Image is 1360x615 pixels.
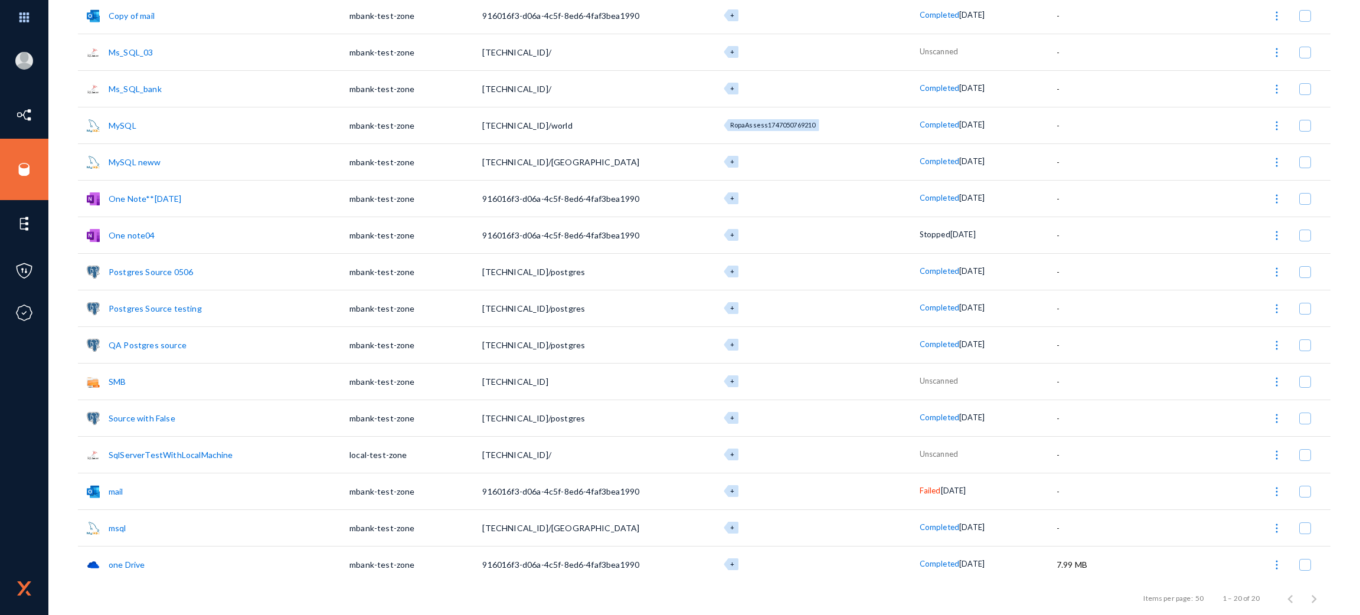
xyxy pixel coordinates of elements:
span: + [730,158,734,165]
img: onenote.png [87,192,100,205]
img: icon-more.svg [1271,266,1283,278]
span: [DATE] [959,156,985,166]
img: icon-more.svg [1271,83,1283,95]
span: + [730,267,734,275]
img: icon-more.svg [1271,339,1283,351]
span: [TECHNICAL_ID]/world [482,120,572,130]
img: o365mail.svg [87,485,100,498]
span: Stopped [920,230,950,239]
td: - [1057,290,1126,326]
span: [DATE] [959,413,985,422]
span: Unscanned [920,47,958,56]
span: [TECHNICAL_ID]/postgres [482,413,585,423]
td: mbank-test-zone [349,70,482,107]
span: [DATE] [959,10,985,19]
img: icon-more.svg [1271,193,1283,205]
a: Postgres Source testing [109,303,202,313]
td: - [1057,107,1126,143]
img: app launcher [6,5,42,30]
a: mail [109,486,123,496]
td: - [1057,509,1126,546]
span: [DATE] [959,266,985,276]
img: icon-more.svg [1271,559,1283,571]
div: Items per page: [1143,593,1192,604]
span: Completed [920,559,959,568]
span: [DATE] [959,83,985,93]
img: smb.png [87,375,100,388]
span: [TECHNICAL_ID]/postgres [482,340,585,350]
img: sqlserver.png [87,449,100,462]
td: - [1057,143,1126,180]
span: RopaAssess1747050769210 [730,121,816,129]
td: mbank-test-zone [349,143,482,180]
td: - [1057,180,1126,217]
img: icon-elements.svg [15,215,33,233]
a: Postgres Source 0506 [109,267,193,277]
img: icon-policies.svg [15,262,33,280]
img: icon-compliance.svg [15,304,33,322]
a: one Drive [109,560,145,570]
span: 916016f3-d06a-4c5f-8ed6-4faf3bea1990 [482,11,639,21]
span: 916016f3-d06a-4c5f-8ed6-4faf3bea1990 [482,486,639,496]
td: mbank-test-zone [349,217,482,253]
span: [DATE] [959,339,985,349]
img: icon-more.svg [1271,376,1283,388]
span: [DATE] [959,559,985,568]
span: [TECHNICAL_ID]/postgres [482,303,585,313]
span: + [730,304,734,312]
span: + [730,524,734,531]
img: pgsql.png [87,339,100,352]
img: icon-more.svg [1271,47,1283,58]
span: + [730,450,734,458]
img: icon-more.svg [1271,156,1283,168]
img: mysql.png [87,522,100,535]
td: mbank-test-zone [349,180,482,217]
span: Completed [920,120,959,129]
a: MySQL [109,120,136,130]
span: Completed [920,303,959,312]
span: Unscanned [920,376,958,385]
td: mbank-test-zone [349,107,482,143]
td: local-test-zone [349,436,482,473]
span: 916016f3-d06a-4c5f-8ed6-4faf3bea1990 [482,230,639,240]
img: icon-more.svg [1271,413,1283,424]
a: One Note**[DATE] [109,194,182,204]
img: icon-more.svg [1271,120,1283,132]
td: - [1057,400,1126,436]
td: - [1057,217,1126,253]
td: - [1057,363,1126,400]
span: + [730,414,734,421]
span: 916016f3-d06a-4c5f-8ed6-4faf3bea1990 [482,560,639,570]
span: [DATE] [950,230,976,239]
span: + [730,487,734,495]
img: sqlserver.png [87,83,100,96]
img: icon-more.svg [1271,486,1283,498]
td: mbank-test-zone [349,34,482,70]
img: pgsql.png [87,266,100,279]
span: + [730,194,734,202]
td: mbank-test-zone [349,253,482,290]
div: 1 – 20 of 20 [1222,593,1260,604]
span: + [730,377,734,385]
a: msql [109,523,126,533]
td: mbank-test-zone [349,326,482,363]
td: - [1057,326,1126,363]
span: 916016f3-d06a-4c5f-8ed6-4faf3bea1990 [482,194,639,204]
img: onenote.png [87,229,100,242]
img: icon-more.svg [1271,522,1283,534]
span: Completed [920,522,959,532]
td: 7.99 MB [1057,546,1126,583]
span: Completed [920,266,959,276]
span: Completed [920,83,959,93]
a: SMB [109,377,126,387]
td: mbank-test-zone [349,509,482,546]
span: + [730,84,734,92]
div: 50 [1195,593,1204,604]
button: Next page [1302,587,1326,610]
span: [TECHNICAL_ID] [482,377,548,387]
span: Unscanned [920,449,958,459]
span: [DATE] [959,303,985,312]
img: pgsql.png [87,412,100,425]
td: - [1057,253,1126,290]
td: - [1057,34,1126,70]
